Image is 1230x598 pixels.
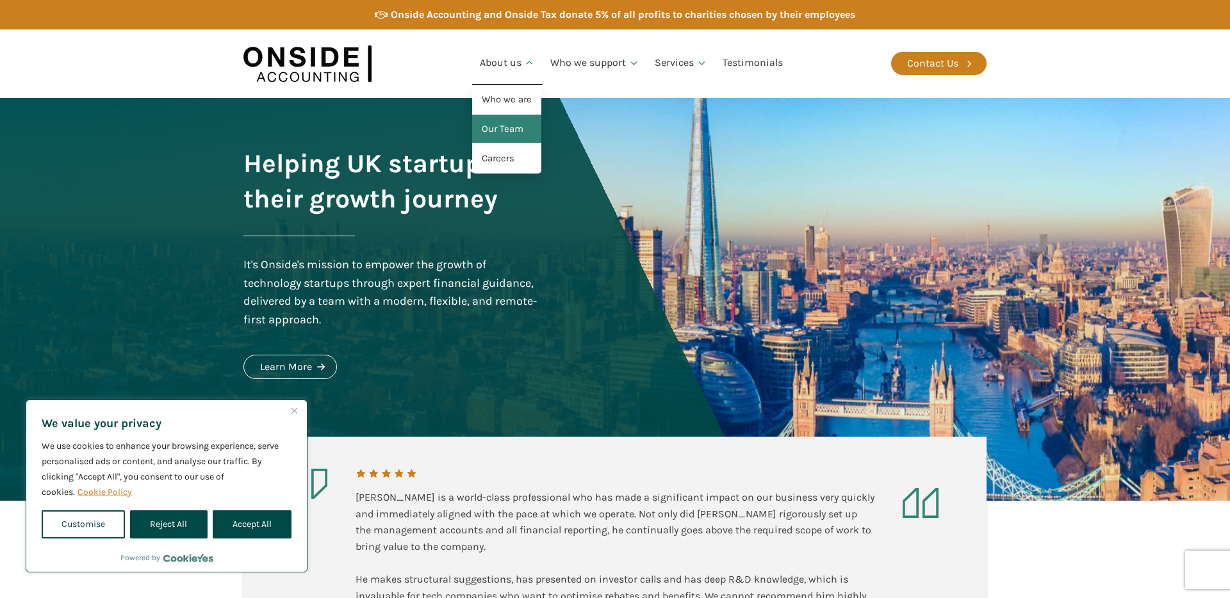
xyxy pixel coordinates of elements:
button: Customise [42,510,125,538]
button: Accept All [213,510,291,538]
p: We value your privacy [42,416,291,431]
div: We value your privacy [26,400,307,572]
button: Reject All [130,510,207,538]
a: Cookie Policy [77,486,133,498]
a: Who we support [543,42,647,85]
a: Contact Us [891,52,987,75]
button: Close [286,403,302,418]
img: Onside Accounting [243,39,372,88]
a: Services [647,42,715,85]
a: Learn More [243,355,337,379]
a: Testimonials [715,42,791,85]
a: Careers [472,144,541,174]
div: It's Onside's mission to empower the growth of technology startups through expert financial guida... [243,255,541,329]
img: Close [291,408,297,414]
div: Onside Accounting and Onside Tax donate 5% of all profits to charities chosen by their employees [391,6,855,23]
p: We use cookies to enhance your browsing experience, serve personalised ads or content, and analys... [42,439,291,500]
h1: Helping UK startups on their growth journey [243,146,541,216]
a: About us [472,42,543,85]
a: Who we are [472,85,541,115]
div: Contact Us [907,55,958,72]
a: Our Team [472,115,541,144]
a: Visit CookieYes website [163,554,213,562]
div: Powered by [120,551,213,564]
div: Learn More [260,359,312,375]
